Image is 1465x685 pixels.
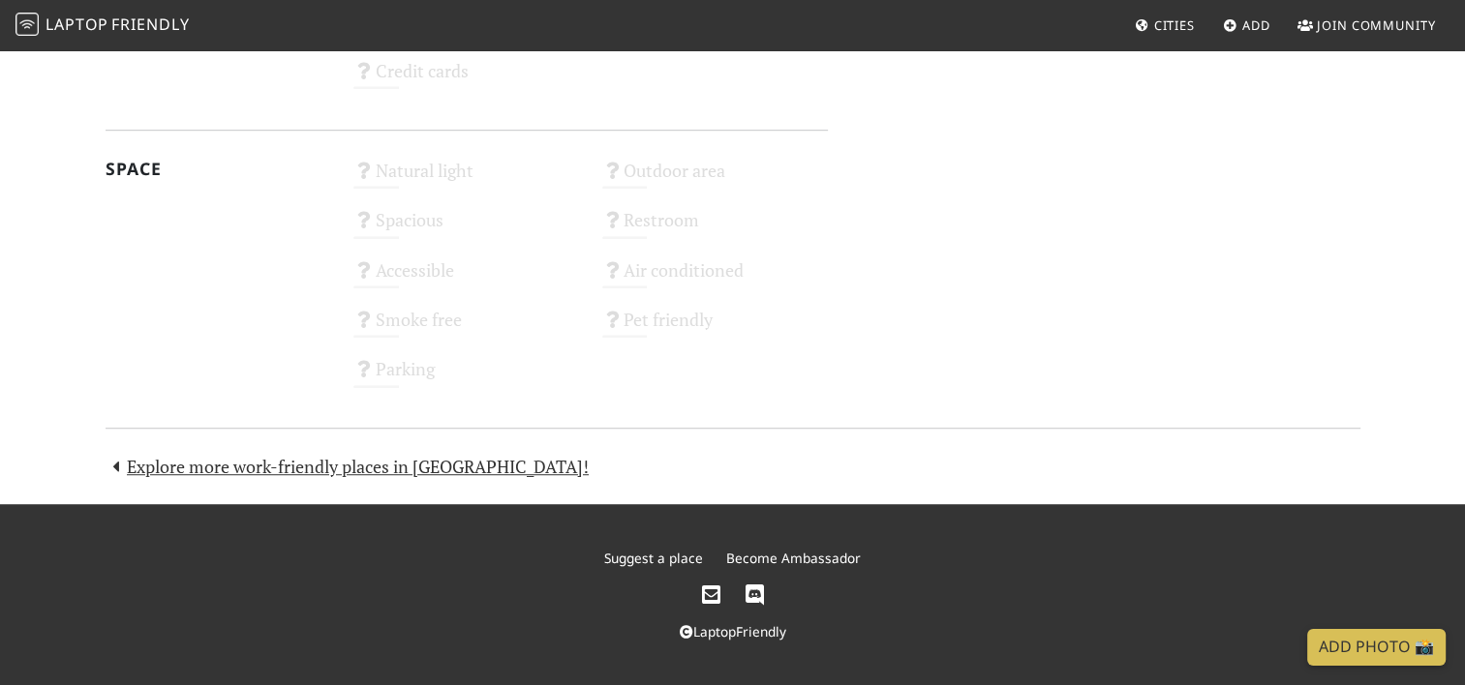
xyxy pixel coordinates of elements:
[106,159,331,179] h2: Space
[591,304,839,353] div: Pet friendly
[591,204,839,253] div: Restroom
[46,14,108,35] span: Laptop
[342,204,591,253] div: Spacious
[15,9,190,43] a: LaptopFriendly LaptopFriendly
[342,353,591,402] div: Parking
[106,455,590,478] a: Explore more work-friendly places in [GEOGRAPHIC_DATA]!
[604,549,703,567] a: Suggest a place
[1317,16,1436,34] span: Join Community
[342,254,591,304] div: Accessible
[591,254,839,304] div: Air conditioned
[680,622,786,640] a: LaptopFriendly
[111,14,189,35] span: Friendly
[342,304,591,353] div: Smoke free
[1215,8,1278,43] a: Add
[591,155,839,204] div: Outdoor area
[726,549,861,567] a: Become Ambassador
[342,55,591,104] div: Credit cards
[1290,8,1444,43] a: Join Community
[1242,16,1270,34] span: Add
[1307,629,1446,666] a: Add Photo 📸
[1127,8,1203,43] a: Cities
[342,155,591,204] div: Natural light
[15,13,39,36] img: LaptopFriendly
[1154,16,1195,34] span: Cities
